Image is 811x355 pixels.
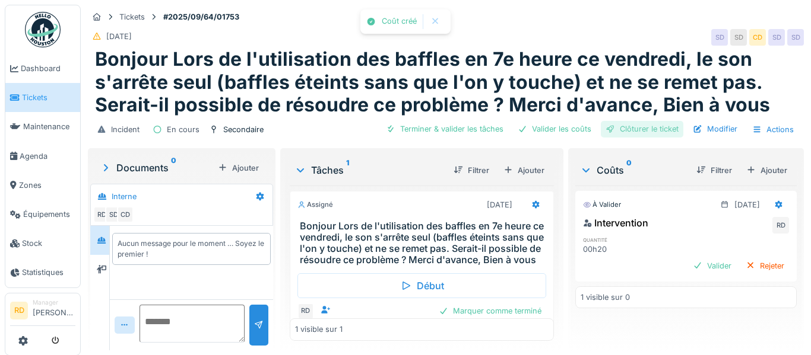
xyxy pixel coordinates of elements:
div: En cours [167,124,199,135]
div: Filtrer [692,162,737,178]
div: À valider [583,200,621,210]
div: Tâches [294,163,445,177]
a: Agenda [5,142,80,171]
div: SD [768,29,785,46]
img: Badge_color-CXgf-gQk.svg [25,12,61,47]
div: SD [787,29,804,46]
div: Filtrer [449,162,494,178]
span: Statistiques [22,267,75,278]
div: CD [117,206,134,223]
sup: 0 [171,161,176,175]
div: Aucun message pour le moment … Soyez le premier ! [118,238,265,260]
a: Dashboard [5,54,80,83]
div: 1 visible sur 1 [295,324,343,335]
h1: Bonjour Lors de l'utilisation des baffles en 7e heure ce vendredi, le son s'arrête seul (baffles ... [95,48,797,116]
div: Coût créé [382,17,417,27]
span: Maintenance [23,121,75,132]
div: RD [772,217,789,234]
li: RD [10,302,28,319]
a: Stock [5,229,80,258]
div: RD [93,206,110,223]
a: Équipements [5,200,80,229]
div: SD [711,29,728,46]
strong: #2025/09/64/01753 [159,11,244,23]
div: Modifier [688,121,742,137]
a: Tickets [5,83,80,112]
span: Zones [19,180,75,191]
div: RD [297,303,314,319]
div: Actions [747,121,799,138]
div: Documents [100,161,213,175]
div: CD [749,29,766,46]
div: Marquer comme terminé [434,303,546,319]
span: Tickets [22,92,75,103]
div: SD [105,206,122,223]
a: Statistiques [5,258,80,287]
div: Ajouter [742,162,792,178]
span: Dashboard [21,63,75,74]
div: Rejeter [741,258,789,274]
h6: quantité [583,236,649,244]
div: Clôturer le ticket [601,121,683,137]
div: SD [730,29,747,46]
span: Agenda [20,151,75,162]
a: Zones [5,171,80,200]
div: [DATE] [734,199,760,210]
div: Assigné [297,200,333,210]
div: 1 visible sur 0 [581,292,630,303]
div: Manager [33,298,75,307]
div: Valider les coûts [513,121,596,137]
div: Intervention [583,216,648,230]
div: Coûts [580,163,687,177]
span: Équipements [23,209,75,220]
sup: 1 [346,163,349,177]
div: Incident [111,124,140,135]
span: Stock [22,238,75,249]
div: Valider [688,258,736,274]
a: RD Manager[PERSON_NAME] [10,298,75,327]
a: Maintenance [5,112,80,141]
div: Ajouter [499,162,549,178]
div: Tickets [119,11,145,23]
div: 00h20 [583,244,649,255]
div: Ajouter [213,160,264,176]
div: Secondaire [223,124,264,135]
div: [DATE] [106,31,132,42]
div: Interne [112,191,137,202]
li: [PERSON_NAME] [33,298,75,324]
h3: Bonjour Lors de l'utilisation des baffles en 7e heure ce vendredi, le son s'arrête seul (baffles ... [300,220,549,266]
div: Début [297,273,547,298]
div: [DATE] [487,199,512,210]
div: Terminer & valider les tâches [381,121,508,137]
sup: 0 [626,163,632,177]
